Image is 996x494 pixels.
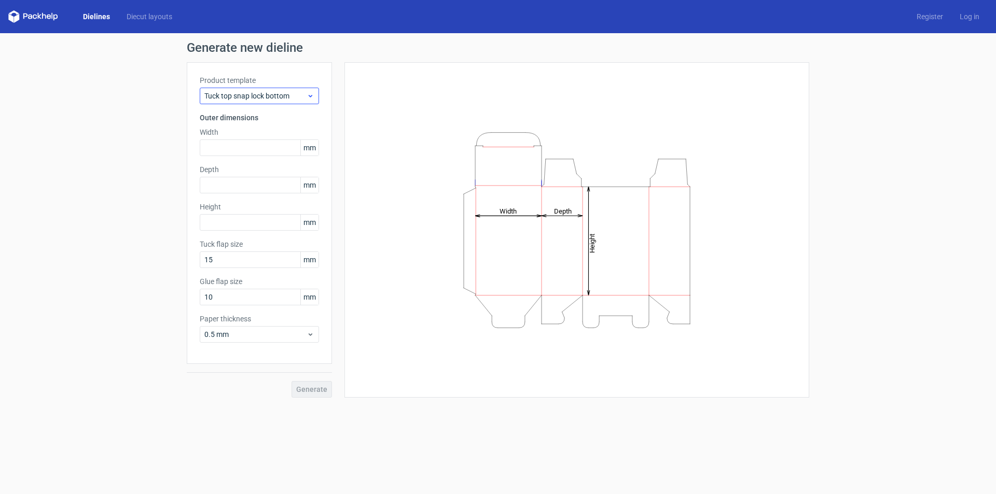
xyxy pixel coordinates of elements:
a: Register [908,11,951,22]
tspan: Width [500,207,517,215]
span: Tuck top snap lock bottom [204,91,307,101]
span: mm [300,140,319,156]
tspan: Height [588,233,596,252]
tspan: Depth [554,207,572,215]
label: Height [200,202,319,212]
label: Width [200,127,319,137]
span: mm [300,252,319,267]
label: Product template [200,75,319,86]
span: mm [300,177,319,193]
a: Dielines [75,11,118,22]
span: mm [300,289,319,305]
label: Tuck flap size [200,239,319,249]
span: mm [300,215,319,230]
label: Paper thickness [200,314,319,324]
a: Diecut layouts [118,11,181,22]
a: Log in [951,11,988,22]
h1: Generate new dieline [187,41,809,54]
h3: Outer dimensions [200,112,319,123]
label: Glue flap size [200,276,319,287]
label: Depth [200,164,319,175]
span: 0.5 mm [204,329,307,340]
